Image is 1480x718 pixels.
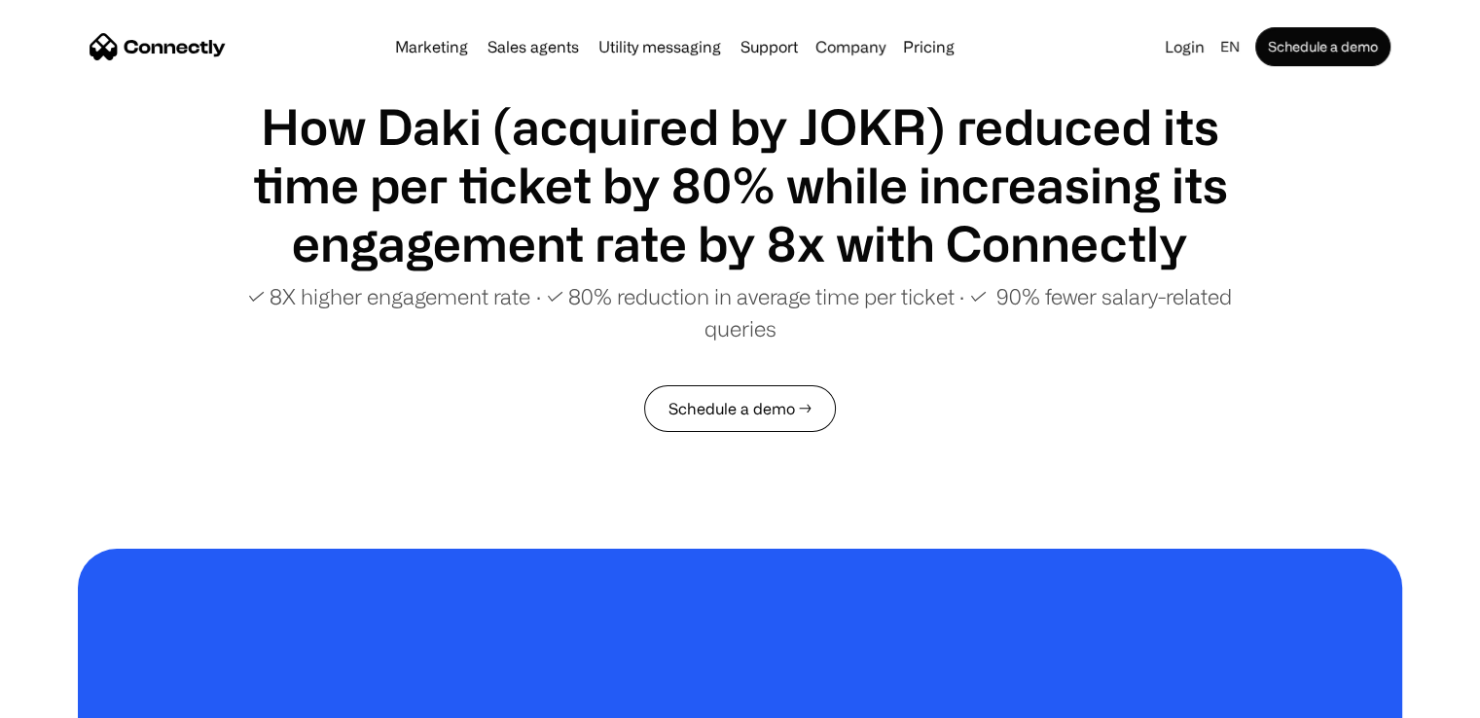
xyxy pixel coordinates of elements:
[90,32,226,61] a: home
[895,39,962,54] a: Pricing
[387,39,476,54] a: Marketing
[1212,33,1251,60] div: en
[591,39,729,54] a: Utility messaging
[39,684,117,711] ul: Language list
[480,39,587,54] a: Sales agents
[234,280,1246,344] p: ✓ 8X higher engagement rate ∙ ✓ 80% reduction in average time per ticket ∙ ✓ 90% fewer salary-rel...
[810,33,891,60] div: Company
[733,39,806,54] a: Support
[644,385,836,432] a: Schedule a demo →
[19,682,117,711] aside: Language selected: English
[815,33,885,60] div: Company
[1157,33,1212,60] a: Login
[234,97,1246,272] h1: How Daki (acquired by JOKR) reduced its time per ticket by 80% while increasing its engagement ra...
[1220,33,1240,60] div: en
[1255,27,1390,66] a: Schedule a demo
